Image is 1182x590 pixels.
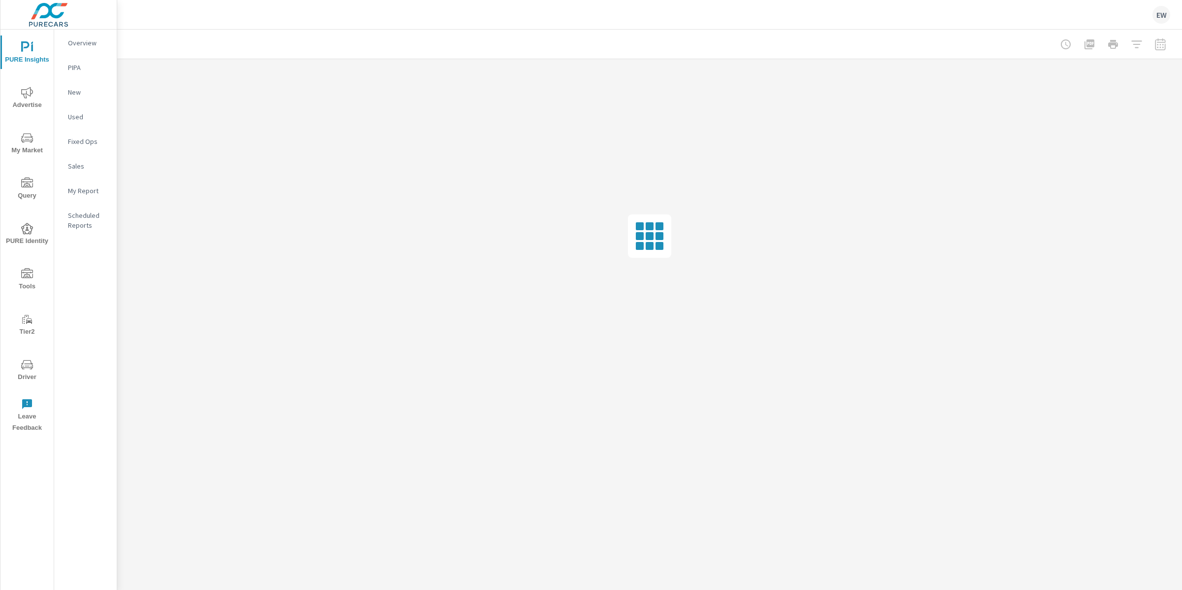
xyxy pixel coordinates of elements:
[68,161,109,171] p: Sales
[3,87,51,111] span: Advertise
[54,134,117,149] div: Fixed Ops
[54,109,117,124] div: Used
[68,38,109,48] p: Overview
[54,35,117,50] div: Overview
[54,183,117,198] div: My Report
[0,30,54,438] div: nav menu
[54,60,117,75] div: PIPA
[3,132,51,156] span: My Market
[68,210,109,230] p: Scheduled Reports
[54,208,117,233] div: Scheduled Reports
[68,63,109,72] p: PIPA
[1152,6,1170,24] div: EW
[54,159,117,174] div: Sales
[3,313,51,338] span: Tier2
[3,398,51,434] span: Leave Feedback
[68,186,109,196] p: My Report
[3,177,51,202] span: Query
[68,137,109,146] p: Fixed Ops
[68,112,109,122] p: Used
[3,359,51,383] span: Driver
[3,223,51,247] span: PURE Identity
[3,41,51,66] span: PURE Insights
[54,85,117,100] div: New
[3,268,51,292] span: Tools
[68,87,109,97] p: New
